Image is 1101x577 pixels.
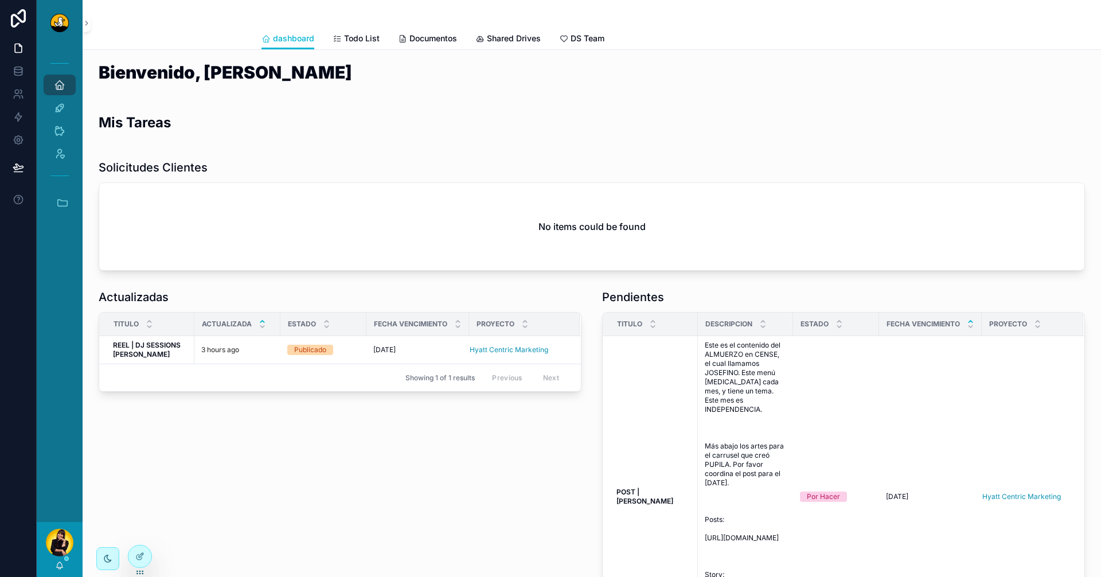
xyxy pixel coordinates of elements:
[294,345,326,355] div: Publicado
[487,33,541,44] span: Shared Drives
[886,492,975,501] a: [DATE]
[398,28,457,51] a: Documentos
[807,492,840,502] div: Por Hacer
[273,33,314,44] span: dashboard
[261,28,314,50] a: dashboard
[99,159,208,176] h1: Solicitudes Clientes
[475,28,541,51] a: Shared Drives
[559,28,604,51] a: DS Team
[344,33,380,44] span: Todo List
[982,492,1061,501] a: Hyatt Centric Marketing
[886,492,908,501] span: [DATE]
[617,319,642,329] span: Titulo
[602,289,664,305] h1: Pendientes
[989,319,1027,329] span: Proyecto
[37,46,83,235] div: scrollable content
[373,345,462,354] a: [DATE]
[470,345,548,354] a: Hyatt Centric Marketing
[201,345,274,354] a: 3 hours ago
[800,492,872,502] a: Por Hacer
[99,113,171,132] h2: Mis Tareas
[288,319,316,329] span: Estado
[405,373,475,383] span: Showing 1 of 1 results
[616,488,691,506] a: POST | [PERSON_NAME]
[201,345,239,354] p: 3 hours ago
[477,319,514,329] span: Proyecto
[470,345,566,354] a: Hyatt Centric Marketing
[113,341,188,359] a: REEL | DJ SESSIONS [PERSON_NAME]
[113,341,182,358] strong: REEL | DJ SESSIONS [PERSON_NAME]
[99,289,169,305] h1: Actualizadas
[705,319,752,329] span: Descripcion
[982,492,1069,501] a: Hyatt Centric Marketing
[616,488,673,505] strong: POST | [PERSON_NAME]
[373,345,396,354] span: [DATE]
[114,319,139,329] span: Titulo
[287,345,360,355] a: Publicado
[538,220,646,233] h2: No items could be found
[202,319,252,329] span: Actualizada
[374,319,447,329] span: Fecha Vencimiento
[99,64,352,81] h1: Bienvenido, [PERSON_NAME]
[571,33,604,44] span: DS Team
[333,28,380,51] a: Todo List
[801,319,829,329] span: Estado
[50,14,69,32] img: App logo
[887,319,960,329] span: Fecha Vencimiento
[409,33,457,44] span: Documentos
